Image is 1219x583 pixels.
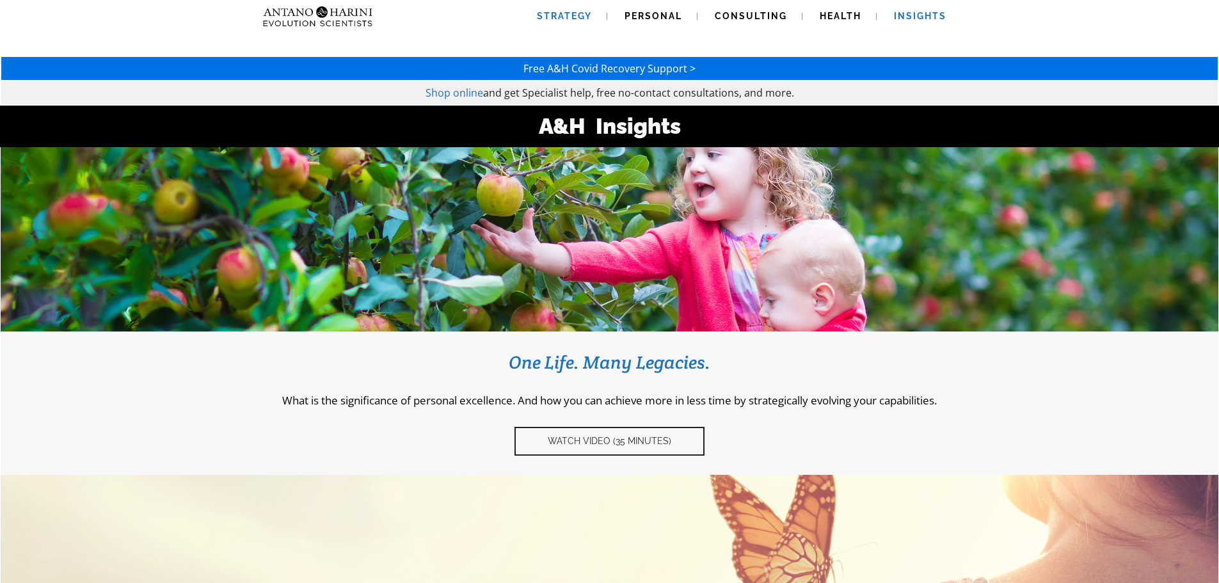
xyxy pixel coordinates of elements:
span: Watch video (35 Minutes) [548,436,671,447]
a: Shop online [426,86,483,100]
span: and get Specialist help, free no-contact consultations, and more. [483,86,794,100]
span: Consulting [715,11,787,21]
span: Strategy [537,11,592,21]
h3: One Life. Many Legacies. [20,351,1199,374]
strong: A&H Insights [539,113,681,139]
a: Watch video (35 Minutes) [514,427,705,456]
span: Personal [625,11,682,21]
span: Health [820,11,861,21]
span: Insights [894,11,946,21]
p: What is the significance of personal excellence. And how you can achieve more in less time by str... [20,393,1199,408]
a: Free A&H Covid Recovery Support > [523,61,696,76]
